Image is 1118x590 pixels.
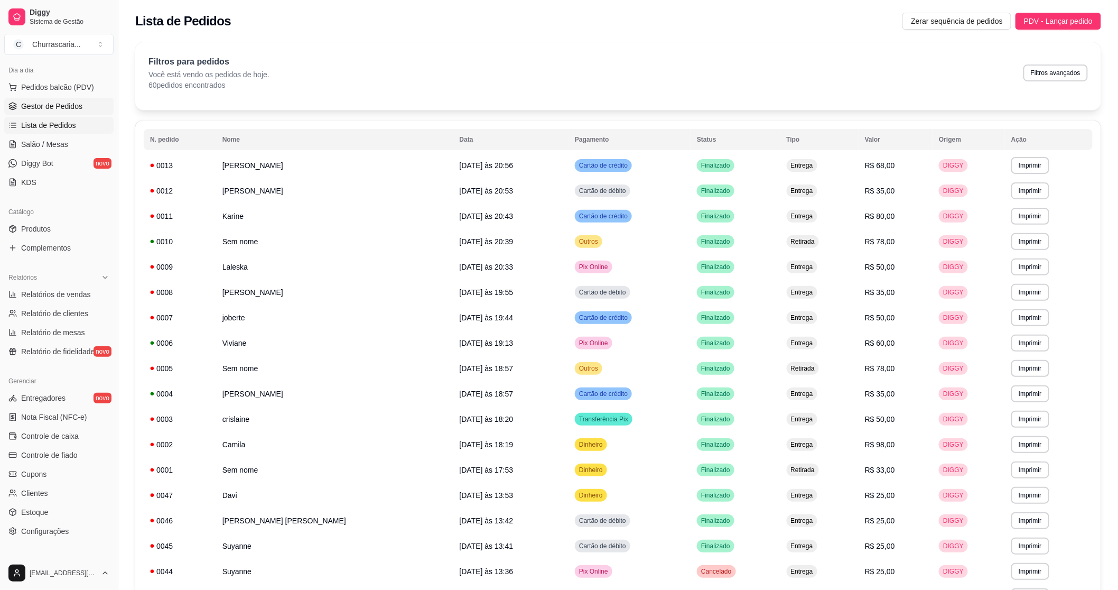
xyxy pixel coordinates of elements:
span: [DATE] às 20:33 [460,263,514,271]
span: [DATE] às 13:36 [460,567,514,576]
span: Zerar sequência de pedidos [911,15,1003,27]
div: 0046 [150,515,210,526]
td: crislaine [216,407,453,432]
span: Salão / Mesas [21,139,68,150]
span: Retirada [789,466,817,474]
span: R$ 50,00 [865,415,895,423]
span: Relatório de clientes [21,308,88,319]
span: DIGGY [941,339,966,347]
a: Controle de fiado [4,447,114,464]
span: R$ 68,00 [865,161,895,170]
span: [DATE] às 20:53 [460,187,514,195]
span: Pix Online [577,263,610,271]
button: Imprimir [1011,512,1049,529]
button: [EMAIL_ADDRESS][DOMAIN_NAME] [4,560,114,586]
span: Gestor de Pedidos [21,101,82,112]
th: Data [453,129,569,150]
span: Relatórios [8,273,37,282]
button: Imprimir [1011,259,1049,275]
span: Entrega [789,491,815,500]
a: Gestor de Pedidos [4,98,114,115]
a: Salão / Mesas [4,136,114,153]
span: R$ 78,00 [865,364,895,373]
span: R$ 25,00 [865,517,895,525]
div: 0007 [150,312,210,323]
span: DIGGY [941,263,966,271]
div: 0002 [150,439,210,450]
span: R$ 60,00 [865,339,895,347]
span: Entrega [789,542,815,550]
span: R$ 35,00 [865,390,895,398]
a: Nota Fiscal (NFC-e) [4,409,114,426]
span: Entrega [789,415,815,423]
span: Finalizado [699,364,732,373]
span: R$ 98,00 [865,440,895,449]
th: Nome [216,129,453,150]
a: Estoque [4,504,114,521]
a: Diggy Botnovo [4,155,114,172]
button: Imprimir [1011,462,1049,478]
button: Imprimir [1011,335,1049,352]
span: Pedidos balcão (PDV) [21,82,94,93]
span: Cartão de crédito [577,161,630,170]
span: [DATE] às 13:53 [460,491,514,500]
span: Cartão de débito [577,517,628,525]
p: 60 pedidos encontrados [148,80,269,90]
a: KDS [4,174,114,191]
span: Entrega [789,314,815,322]
td: Suyanne [216,533,453,559]
span: [EMAIL_ADDRESS][DOMAIN_NAME] [30,569,97,577]
div: 0010 [150,236,210,247]
div: 0047 [150,490,210,501]
button: Imprimir [1011,233,1049,250]
button: PDV - Lançar pedido [1015,13,1101,30]
div: 0006 [150,338,210,348]
span: Sistema de Gestão [30,17,109,26]
div: 0011 [150,211,210,222]
button: Imprimir [1011,284,1049,301]
span: Cartão de crédito [577,314,630,322]
span: Finalizado [699,491,732,500]
span: DIGGY [941,567,966,576]
span: Diggy Bot [21,158,53,169]
span: Entrega [789,517,815,525]
button: Select a team [4,34,114,55]
span: Finalizado [699,542,732,550]
button: Imprimir [1011,563,1049,580]
button: Imprimir [1011,157,1049,174]
span: DIGGY [941,288,966,297]
td: [PERSON_NAME] [216,280,453,305]
span: Finalizado [699,263,732,271]
a: Relatório de fidelidadenovo [4,343,114,360]
div: 0003 [150,414,210,425]
p: Filtros para pedidos [148,56,269,68]
span: Finalizado [699,187,732,195]
td: Sem nome [216,229,453,254]
th: Pagamento [569,129,691,150]
span: Cartão de débito [577,542,628,550]
span: Entrega [789,339,815,347]
span: R$ 50,00 [865,263,895,271]
td: Viviane [216,330,453,356]
a: Controle de caixa [4,428,114,445]
span: DIGGY [941,187,966,195]
button: Filtros avançados [1023,64,1088,81]
button: Imprimir [1011,436,1049,453]
span: Finalizado [699,314,732,322]
span: Entrega [789,440,815,449]
button: Imprimir [1011,385,1049,402]
div: Diggy [4,552,114,569]
a: Relatório de clientes [4,305,114,322]
span: Clientes [21,488,48,499]
div: 0013 [150,160,210,171]
div: Gerenciar [4,373,114,390]
span: [DATE] às 13:42 [460,517,514,525]
a: Configurações [4,523,114,540]
td: [PERSON_NAME] [216,178,453,204]
h2: Lista de Pedidos [135,13,231,30]
span: DIGGY [941,212,966,220]
span: DIGGY [941,237,966,246]
span: Complementos [21,243,71,253]
span: [DATE] às 13:41 [460,542,514,550]
span: DIGGY [941,390,966,398]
